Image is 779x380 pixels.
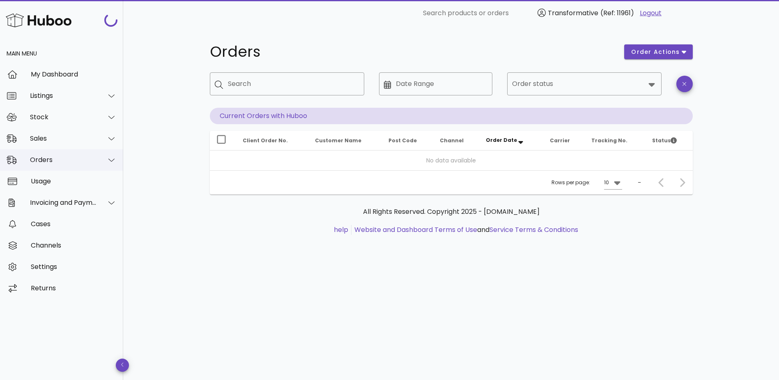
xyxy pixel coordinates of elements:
div: Sales [30,134,97,142]
div: Listings [30,92,97,100]
span: Client Order No. [243,137,288,144]
button: order actions [624,44,692,59]
p: All Rights Reserved. Copyright 2025 - [DOMAIN_NAME] [216,207,686,217]
td: No data available [210,151,693,170]
th: Order Date: Sorted descending. Activate to remove sorting. [479,131,543,151]
img: Huboo Logo [6,12,71,29]
span: Tracking No. [591,137,627,144]
span: Transformative [548,8,598,18]
div: – [638,179,641,186]
div: Usage [31,177,117,185]
div: Stock [30,113,97,121]
a: help [334,225,348,234]
p: Current Orders with Huboo [210,108,693,124]
span: Carrier [550,137,570,144]
div: My Dashboard [31,70,117,78]
th: Carrier [543,131,584,151]
div: Order status [507,72,662,95]
div: Invoicing and Payments [30,199,97,206]
span: order actions [631,48,680,56]
div: Cases [31,220,117,228]
a: Website and Dashboard Terms of Use [354,225,477,234]
a: Service Terms & Conditions [489,225,578,234]
th: Post Code [382,131,433,151]
th: Client Order No. [236,131,308,151]
span: Status [652,137,677,144]
th: Status [646,131,692,151]
div: Channels [31,241,117,249]
h1: Orders [210,44,615,59]
th: Customer Name [308,131,382,151]
span: Order Date [486,137,517,144]
div: 10Rows per page: [604,176,622,189]
div: Settings [31,263,117,271]
th: Channel [433,131,479,151]
div: Orders [30,156,97,164]
span: (Ref: 11961) [600,8,634,18]
span: Channel [440,137,464,144]
div: Rows per page: [552,171,622,195]
a: Logout [640,8,662,18]
span: Post Code [388,137,417,144]
div: 10 [604,179,609,186]
div: Returns [31,284,117,292]
span: Customer Name [315,137,361,144]
th: Tracking No. [585,131,646,151]
li: and [352,225,578,235]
